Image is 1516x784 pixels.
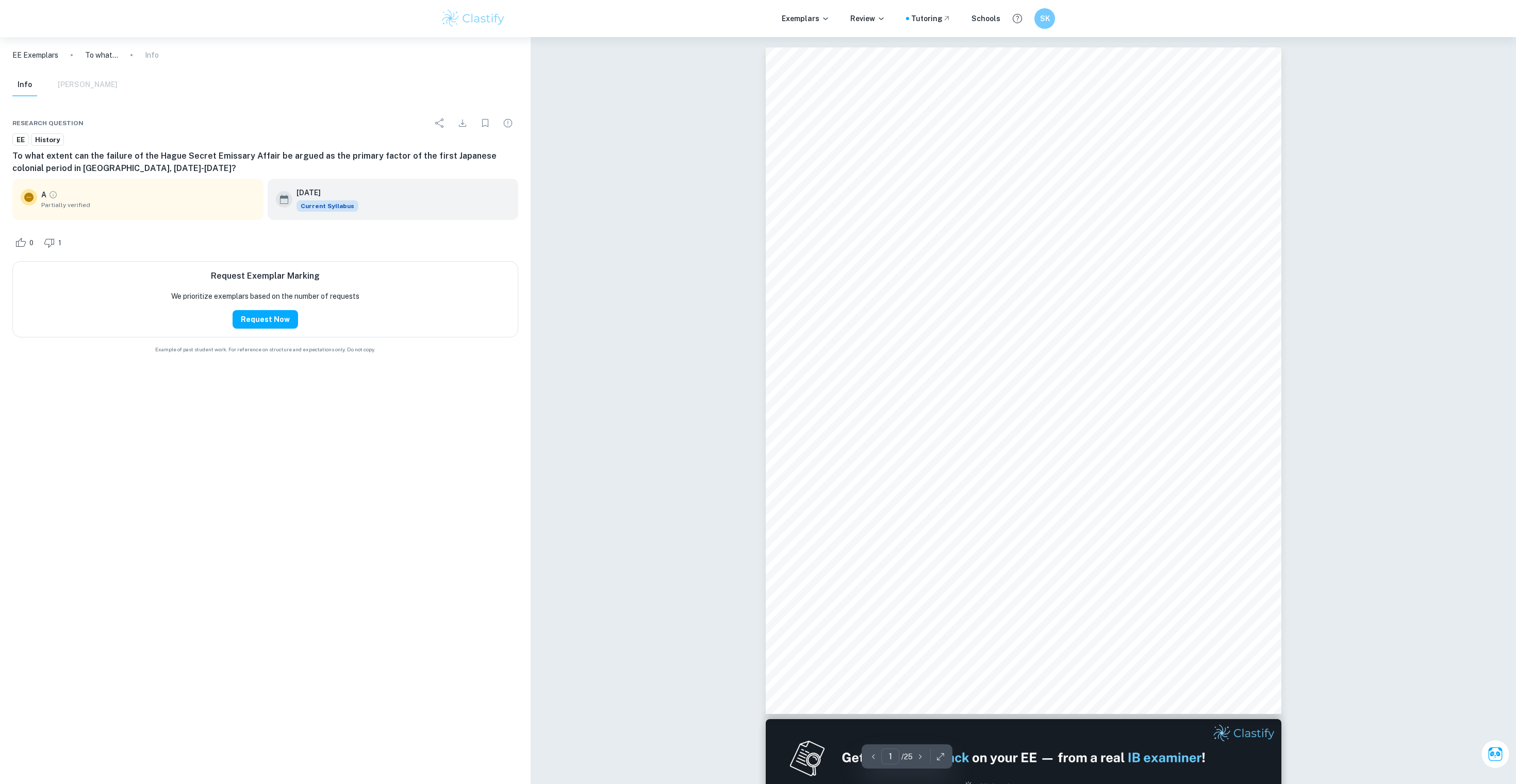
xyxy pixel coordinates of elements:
[841,323,1205,333] span: Diplomacy and Decolonization: An Evaluation of Korea9s Diplomatic Efforts against
[296,187,350,198] h6: [DATE]
[53,238,67,248] span: 1
[12,150,518,175] h6: To what extent can the failure of the Hague Secret Emissary Affair be argued as the primary facto...
[31,133,64,146] a: History
[12,133,29,146] a: EE
[911,13,951,24] a: Tutoring
[826,630,903,640] span: Word Count: 3,958
[41,189,46,200] p: A
[1039,13,1051,24] h6: SK
[296,200,358,212] div: This exemplar is based on the current syllabus. Feel free to refer to it for inspiration/ideas wh...
[837,390,1209,400] span: To what extent can the failure of the Hague Secret Emissary Affair be argued as the primary
[1034,8,1055,29] button: SK
[41,200,255,210] span: Partially verified
[1013,310,1034,320] span: Title:
[901,751,913,762] p: / 25
[1481,740,1510,769] button: Ask Clai
[498,113,518,133] div: Report issue
[452,113,473,133] div: Download
[1009,10,1026,27] button: Help and Feedback
[12,118,84,128] span: Research question
[991,243,1056,253] span: Extended Essay
[48,190,58,199] a: Grade partially verified
[31,135,63,145] span: History
[12,234,39,251] div: Like
[171,291,359,302] p: We prioritize exemplars based on the number of requests
[918,336,1128,347] span: Japanese Colonisation in the Early 20th Century
[985,377,1064,387] span: Research Question:
[24,238,39,248] span: 0
[13,135,28,145] span: EE
[891,403,1245,414] span: factor of the first Japanese colonial period in [GEOGRAPHIC_DATA], [DATE]-[DATE]?
[296,200,358,212] span: Current Syllabus
[971,13,1000,24] a: Schools
[475,113,496,133] div: Bookmark
[233,310,298,329] button: Request Now
[430,113,450,133] div: Share
[85,49,118,61] p: To what extent can the failure of the Hague Secret Emissary Affair be argued as the primary facto...
[12,49,58,61] a: EE Exemplars
[440,8,506,29] img: Clastify logo
[850,13,885,24] p: Review
[782,13,830,24] p: Exemplars
[1008,256,1039,266] span: History
[12,74,37,96] button: Info
[12,346,518,353] span: Example of past student work. For reference on structure and expectations only. Do not copy.
[211,270,320,282] h6: Request Exemplar Marking
[145,49,159,61] p: Info
[41,234,67,251] div: Dislike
